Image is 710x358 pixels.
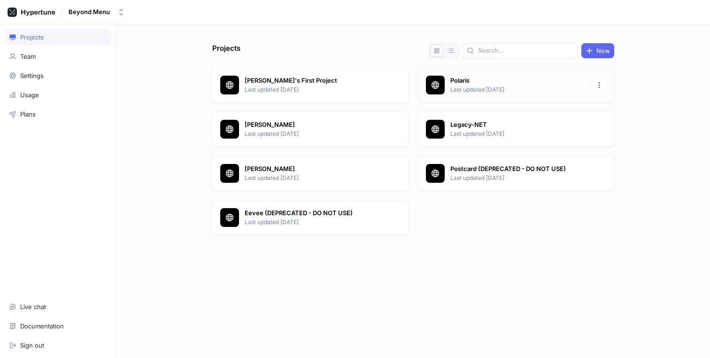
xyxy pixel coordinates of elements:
button: New [581,43,614,58]
p: Projects [212,43,240,58]
p: Legacy-NET [450,120,587,130]
div: Projects [20,33,44,41]
div: Sign out [20,342,44,349]
p: Last updated [DATE] [450,86,587,94]
div: Documentation [20,322,64,330]
p: Eevee (DEPRECATED - DO NOT USE) [245,209,381,218]
span: New [596,48,610,54]
div: Usage [20,91,39,99]
input: Search... [478,46,573,55]
div: Settings [20,72,44,79]
a: Documentation [5,318,111,334]
p: Last updated [DATE] [450,174,587,182]
p: [PERSON_NAME]'s First Project [245,76,381,86]
a: Team [5,48,111,64]
a: Usage [5,87,111,103]
div: Beyond Menu [69,8,110,16]
p: Last updated [DATE] [245,130,381,138]
p: [PERSON_NAME] [245,164,381,174]
button: Beyond Menu [65,4,129,20]
p: Last updated [DATE] [245,174,381,182]
div: Plans [20,110,36,118]
p: Last updated [DATE] [245,218,381,226]
div: Live chat [20,303,46,311]
a: Projects [5,29,111,45]
p: Last updated [DATE] [245,86,381,94]
div: Team [20,53,36,60]
p: [PERSON_NAME] [245,120,381,130]
a: Settings [5,68,111,84]
p: Postcard (DEPRECATED - DO NOT USE) [450,164,587,174]
p: Last updated [DATE] [450,130,587,138]
p: Polaris [450,76,587,86]
a: Plans [5,106,111,122]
